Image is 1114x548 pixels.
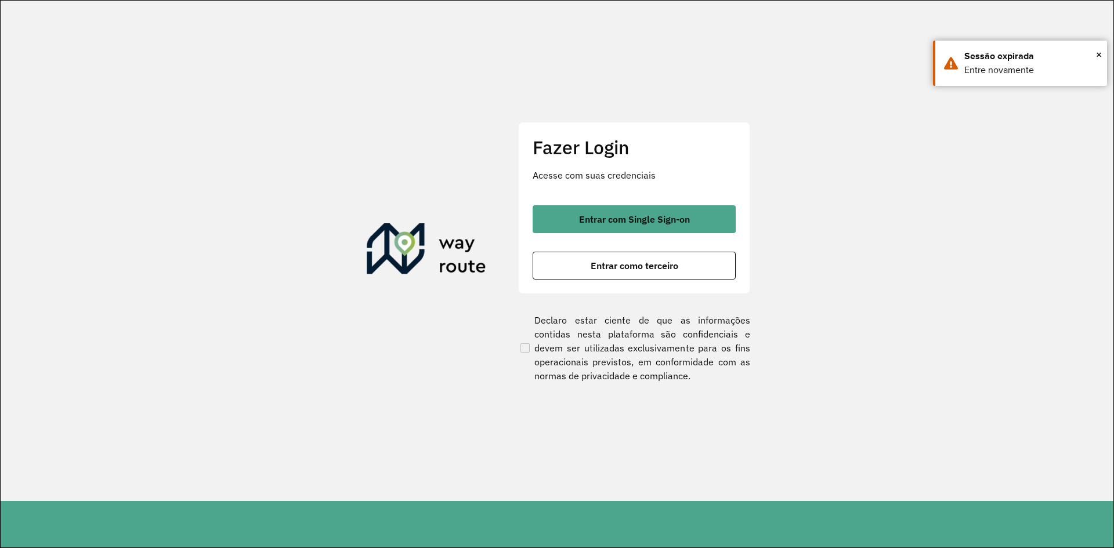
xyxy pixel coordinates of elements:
[367,223,486,279] img: Roteirizador AmbevTech
[579,215,690,224] span: Entrar com Single Sign-on
[533,136,736,158] h2: Fazer Login
[533,252,736,280] button: button
[1096,46,1102,63] button: Close
[964,63,1098,77] div: Entre novamente
[591,261,678,270] span: Entrar como terceiro
[518,313,750,383] label: Declaro estar ciente de que as informações contidas nesta plataforma são confidenciais e devem se...
[964,49,1098,63] div: Sessão expirada
[533,168,736,182] p: Acesse com suas credenciais
[1096,46,1102,63] span: ×
[533,205,736,233] button: button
